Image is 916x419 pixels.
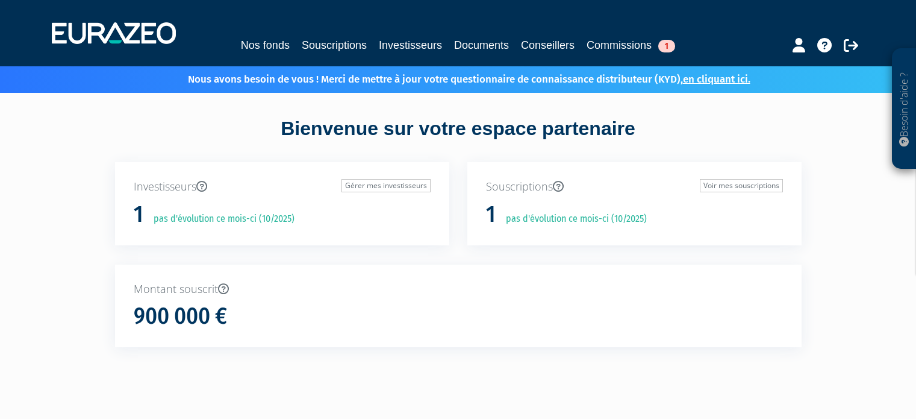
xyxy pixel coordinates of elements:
a: Voir mes souscriptions [700,179,783,192]
h1: 1 [486,202,496,227]
a: Nos fonds [241,37,290,54]
span: 1 [658,40,675,52]
a: Investisseurs [379,37,442,54]
a: Conseillers [521,37,575,54]
a: Souscriptions [302,37,367,54]
h1: 1 [134,202,143,227]
div: Bienvenue sur votre espace partenaire [106,115,811,162]
p: pas d'évolution ce mois-ci (10/2025) [497,212,647,226]
a: en cliquant ici. [683,73,750,86]
a: Commissions1 [587,37,675,54]
a: Documents [454,37,509,54]
p: Investisseurs [134,179,431,195]
a: Gérer mes investisseurs [341,179,431,192]
p: Montant souscrit [134,282,783,297]
p: pas d'évolution ce mois-ci (10/2025) [145,212,294,226]
h1: 900 000 € [134,304,227,329]
p: Besoin d'aide ? [897,55,911,163]
p: Nous avons besoin de vous ! Merci de mettre à jour votre questionnaire de connaissance distribute... [153,69,750,87]
p: Souscriptions [486,179,783,195]
img: 1732889491-logotype_eurazeo_blanc_rvb.png [52,22,176,44]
